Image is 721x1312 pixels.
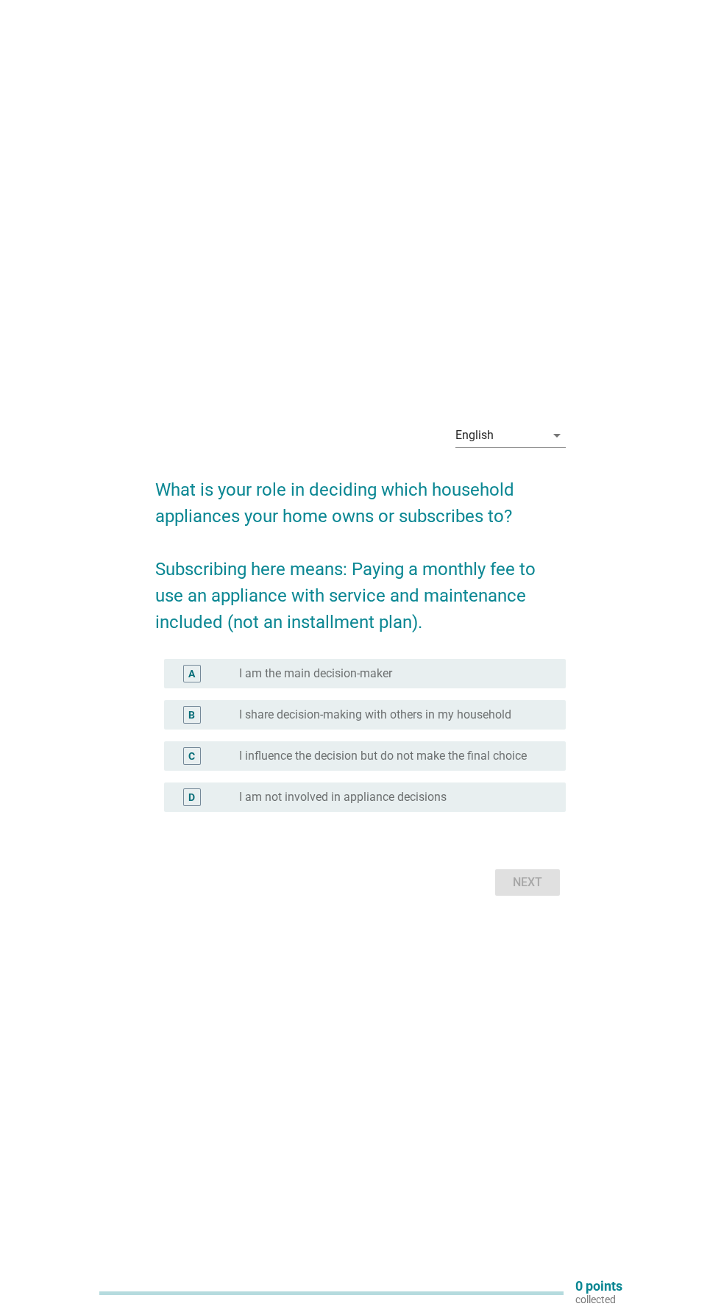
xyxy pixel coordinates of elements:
[548,427,566,444] i: arrow_drop_down
[188,749,195,764] div: C
[155,462,565,635] h2: What is your role in deciding which household appliances your home owns or subscribes to? Subscri...
[575,1293,622,1306] p: collected
[239,666,392,681] label: I am the main decision-maker
[188,707,195,723] div: B
[239,790,447,805] label: I am not involved in appliance decisions
[455,429,494,442] div: English
[239,749,527,763] label: I influence the decision but do not make the final choice
[188,790,195,805] div: D
[239,707,511,722] label: I share decision-making with others in my household
[188,666,195,682] div: A
[575,1280,622,1293] p: 0 points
